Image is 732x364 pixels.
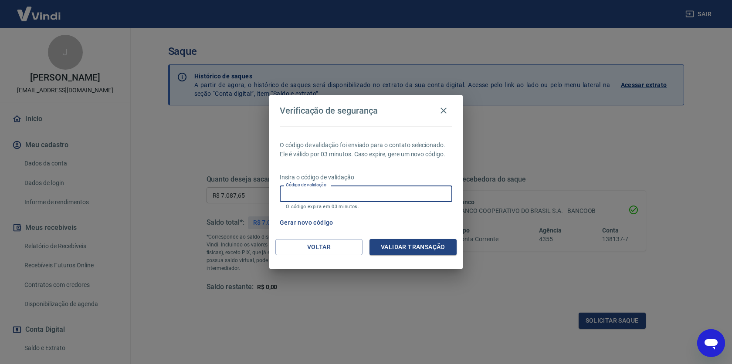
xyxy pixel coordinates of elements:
p: O código expira em 03 minutos. [286,204,446,209]
p: O código de validação foi enviado para o contato selecionado. Ele é válido por 03 minutos. Caso e... [280,141,452,159]
button: Gerar novo código [276,215,337,231]
iframe: Botão para abrir a janela de mensagens [697,329,725,357]
button: Validar transação [369,239,457,255]
label: Código de validação [286,182,326,188]
h4: Verificação de segurança [280,105,378,116]
button: Voltar [275,239,363,255]
p: Insira o código de validação [280,173,452,182]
